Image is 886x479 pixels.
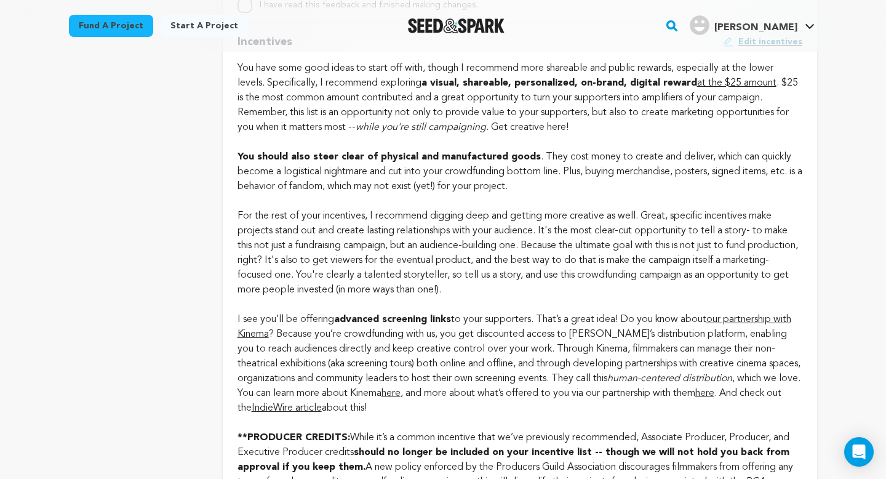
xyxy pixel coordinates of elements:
[690,15,797,35] div: George S.'s Profile
[687,13,817,39] span: George S.'s Profile
[237,433,350,443] strong: **PRODUCER CREDITS:
[237,297,802,416] div: I see you’ll be offering to your supporters. That’s a great idea! Do you know about ? Because you...
[714,23,797,33] span: [PERSON_NAME]
[690,15,709,35] img: user.png
[697,78,776,88] a: at the $25 amount
[408,18,505,33] img: Seed&Spark Logo Dark Mode
[421,78,697,88] strong: a visual, shareable, personalized, on-brand, digital reward
[408,18,505,33] a: Seed&Spark Homepage
[161,15,248,37] a: Start a project
[687,13,817,35] a: George S.'s Profile
[237,315,791,339] a: our partnership with Kinema
[334,315,451,324] strong: advanced screening links
[381,388,401,398] a: here
[607,374,732,384] em: human-centered distribution
[237,61,802,297] div: You have some good ideas to start off with, though I recommend more shareable and public rewards,...
[69,15,153,37] a: Fund a project
[356,123,486,132] em: while you're still campaigning
[844,437,874,467] div: Open Intercom Messenger
[237,152,541,162] strong: You should also steer clear of physical and manufactured goods
[695,388,714,398] a: here
[237,448,789,472] strong: should no longer be included on your incentive list -- though we will not hold you back from appr...
[252,403,322,413] a: IndieWire article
